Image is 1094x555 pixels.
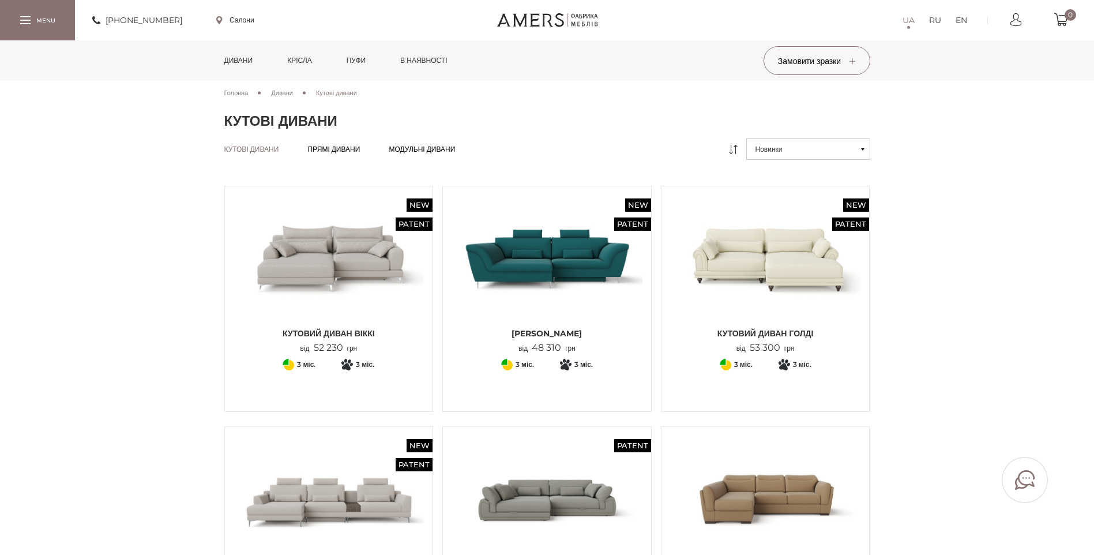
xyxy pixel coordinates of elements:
[297,358,315,372] span: 3 міс.
[903,13,915,27] a: UA
[778,56,855,66] span: Замовити зразки
[1065,9,1076,21] span: 0
[300,343,357,354] p: від грн
[224,88,249,98] a: Головна
[625,198,651,212] span: New
[224,112,870,130] h1: Кутові дивани
[843,198,869,212] span: New
[392,40,456,81] a: в наявності
[734,358,753,372] span: 3 міс.
[452,195,642,354] a: New Patent Кутовий Диван Грейсі Кутовий Диван Грейсі [PERSON_NAME] від48 310грн
[574,358,593,372] span: 3 міс.
[396,458,433,471] span: Patent
[614,439,651,452] span: Patent
[929,13,941,27] a: RU
[271,88,293,98] a: Дивани
[356,358,374,372] span: 3 міс.
[528,342,565,353] span: 48 310
[518,343,576,354] p: від грн
[224,89,249,97] span: Головна
[516,358,534,372] span: 3 міс.
[670,195,861,354] a: New Patent Кутовий диван ГОЛДІ Кутовий диван ГОЛДІ Кутовий диван ГОЛДІ від53 300грн
[216,15,254,25] a: Салони
[746,342,784,353] span: 53 300
[614,217,651,231] span: Patent
[956,13,967,27] a: EN
[746,138,870,160] button: Новинки
[279,40,320,81] a: Крісла
[310,342,347,353] span: 52 230
[736,343,795,354] p: від грн
[338,40,375,81] a: Пуфи
[216,40,262,81] a: Дивани
[92,13,182,27] a: [PHONE_NUMBER]
[271,89,293,97] span: Дивани
[670,328,861,339] span: Кутовий диван ГОЛДІ
[396,217,433,231] span: Patent
[407,198,433,212] span: New
[389,145,455,154] a: Модульні дивани
[234,328,424,339] span: Кутовий диван ВІККІ
[832,217,869,231] span: Patent
[793,358,811,372] span: 3 міс.
[407,439,433,452] span: New
[764,46,870,75] button: Замовити зразки
[452,328,642,339] span: [PERSON_NAME]
[234,195,424,354] a: New Patent Кутовий диван ВІККІ Кутовий диван ВІККІ Кутовий диван ВІККІ від52 230грн
[307,145,360,154] a: Прямі дивани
